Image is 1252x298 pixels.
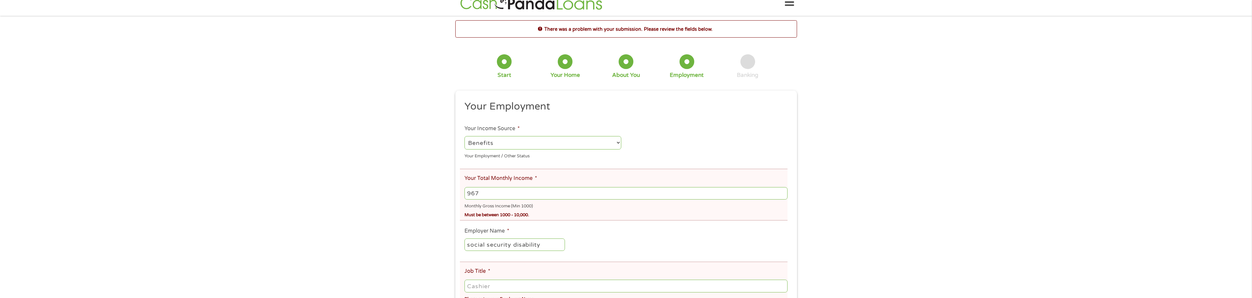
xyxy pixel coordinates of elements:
label: Your Total Monthly Income [464,175,537,182]
input: Cashier [464,280,787,292]
div: About You [612,72,640,79]
h2: Your Employment [464,100,783,113]
h2: There was a problem with your submission. Please review the fields below. [456,26,797,33]
div: Your Home [551,72,580,79]
div: Your Employment / Other Status [464,150,621,159]
div: Start [498,72,511,79]
input: 1800 [464,187,787,200]
label: Job Title [464,268,490,275]
div: Banking [737,72,758,79]
input: Walmart [464,238,565,251]
div: Employment [670,72,704,79]
div: Monthly Gross Income (Min 1000) [464,201,787,210]
label: Your Income Source [464,125,520,132]
label: Employer Name [464,228,509,235]
div: Must be between 1000 - 10,000. [464,210,787,219]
